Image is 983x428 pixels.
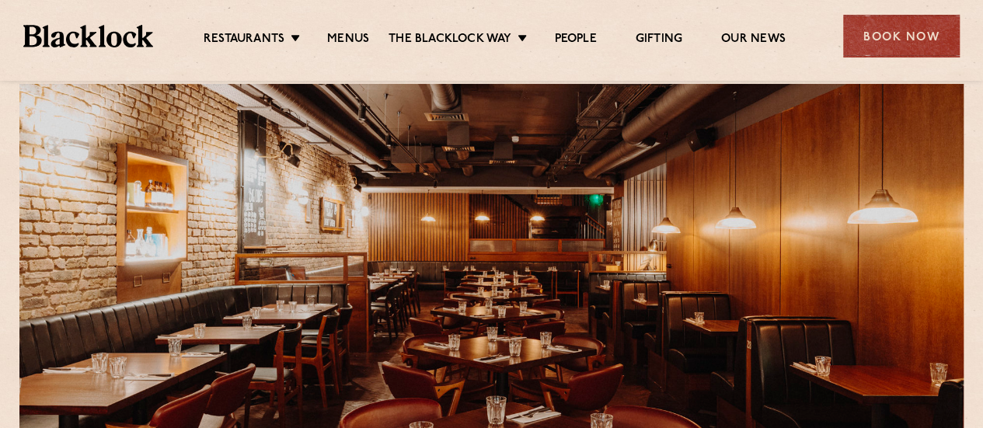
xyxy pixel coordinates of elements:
div: Book Now [843,15,960,57]
a: Menus [327,32,369,49]
a: Gifting [636,32,682,49]
a: Restaurants [204,32,284,49]
img: BL_Textured_Logo-footer-cropped.svg [23,25,153,47]
a: People [554,32,596,49]
a: Our News [721,32,786,49]
a: The Blacklock Way [389,32,511,49]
